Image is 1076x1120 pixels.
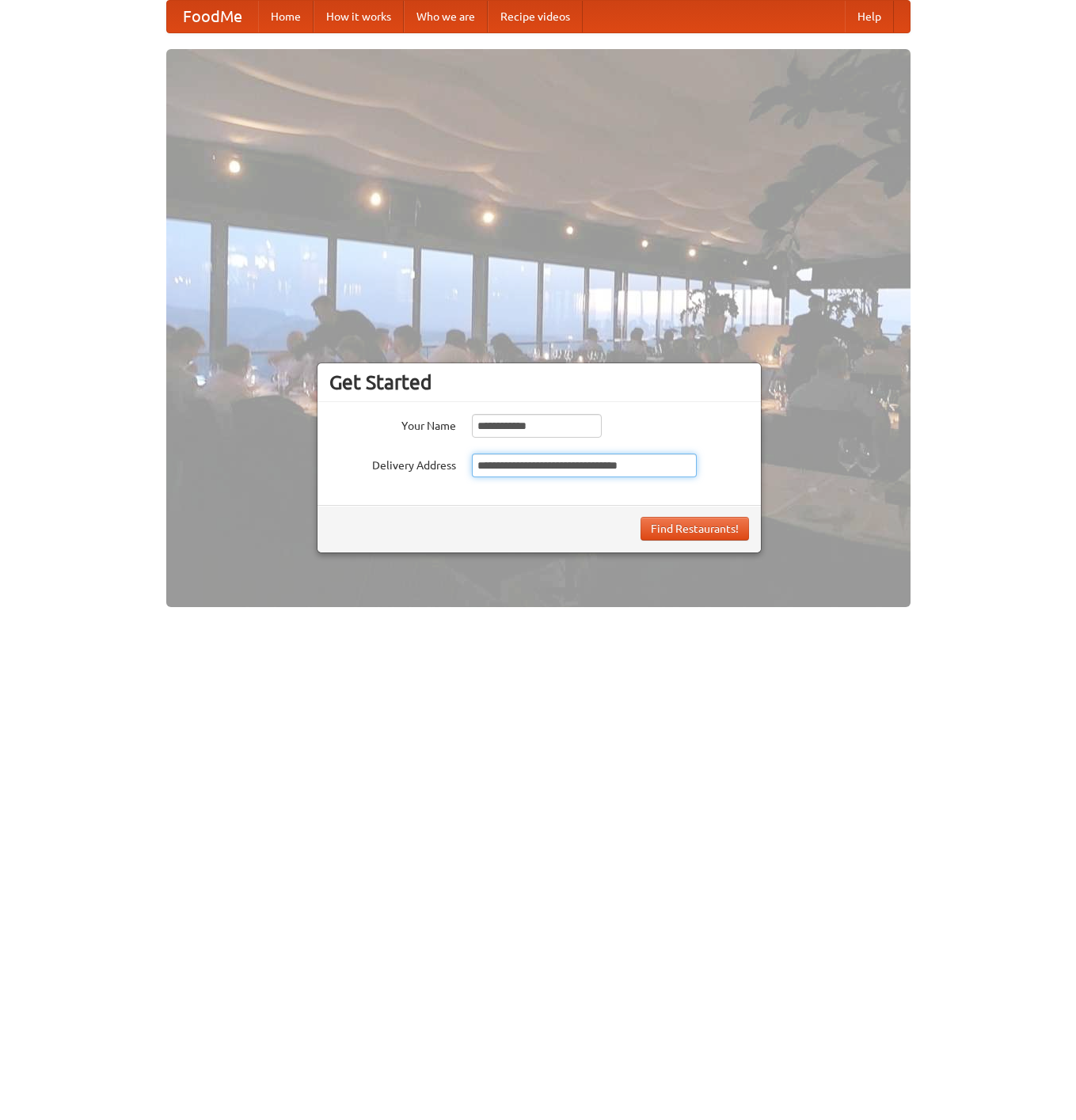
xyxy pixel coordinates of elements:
a: Recipe videos [488,1,583,32]
a: Help [845,1,894,32]
a: Home [258,1,314,32]
label: Delivery Address [329,454,456,473]
a: FoodMe [167,1,258,32]
h3: Get Started [329,370,749,394]
a: How it works [314,1,404,32]
a: Who we are [404,1,488,32]
label: Your Name [329,414,456,434]
button: Find Restaurants! [641,517,749,541]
